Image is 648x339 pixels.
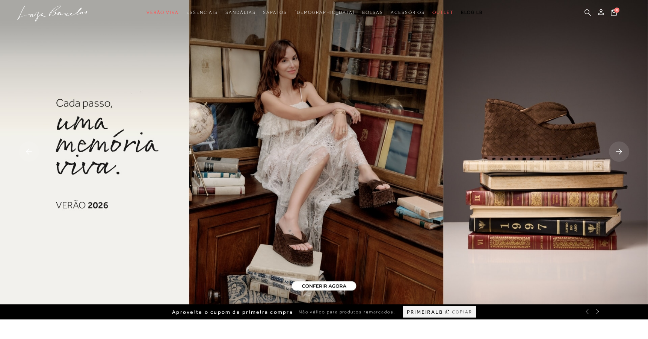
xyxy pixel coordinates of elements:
span: PRIMEIRALB [407,309,443,315]
span: 0 [614,8,619,13]
span: Sandálias [225,10,255,15]
a: noSubCategoriesText [263,6,287,20]
a: noSubCategoriesText [362,6,383,20]
a: noSubCategoriesText [432,6,453,20]
span: Sapatos [263,10,287,15]
a: noSubCategoriesText [391,6,425,20]
span: [DEMOGRAPHIC_DATA] [295,10,355,15]
span: Outlet [432,10,453,15]
span: Bolsas [362,10,383,15]
span: Aproveite o cupom de primeira compra [172,309,293,315]
button: 0 [609,8,619,18]
span: Não válido para produtos remarcados. [299,309,396,315]
span: Verão Viva [147,10,179,15]
span: COPIAR [452,309,472,316]
a: noSubCategoriesText [295,6,355,20]
a: BLOG LB [461,6,483,20]
span: Acessórios [391,10,425,15]
span: BLOG LB [461,10,483,15]
a: noSubCategoriesText [147,6,179,20]
a: noSubCategoriesText [186,6,218,20]
a: noSubCategoriesText [225,6,255,20]
span: Essenciais [186,10,218,15]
